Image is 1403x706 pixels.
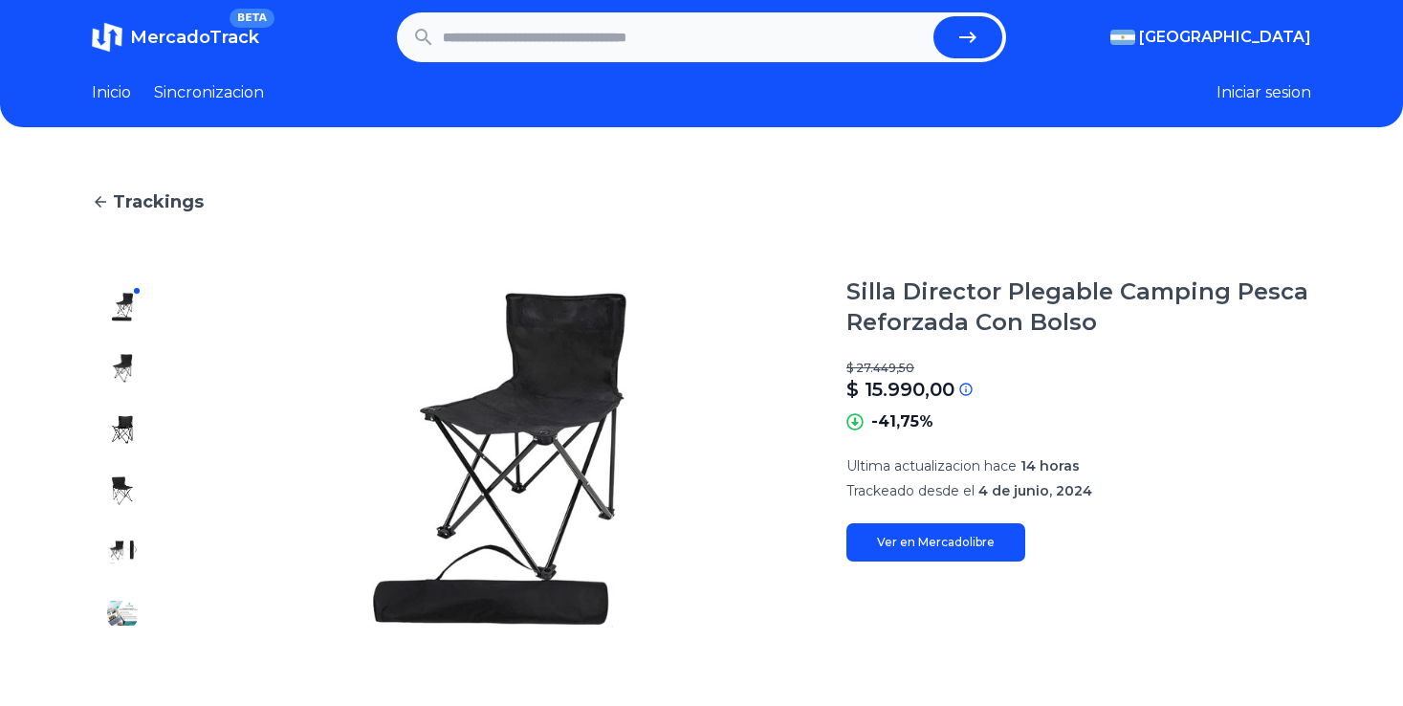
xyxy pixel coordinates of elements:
[846,276,1311,338] h1: Silla Director Plegable Camping Pesca Reforzada Con Bolso
[107,475,138,506] img: Silla Director Plegable Camping Pesca Reforzada Con Bolso
[846,523,1025,562] a: Ver en Mercadolibre
[107,537,138,567] img: Silla Director Plegable Camping Pesca Reforzada Con Bolso
[154,81,264,104] a: Sincronizacion
[1110,30,1135,45] img: Argentina
[107,598,138,629] img: Silla Director Plegable Camping Pesca Reforzada Con Bolso
[846,482,975,499] span: Trackeado desde el
[1110,26,1311,49] button: [GEOGRAPHIC_DATA]
[1020,457,1080,474] span: 14 horas
[230,9,274,28] span: BETA
[113,188,204,215] span: Trackings
[191,276,808,644] img: Silla Director Plegable Camping Pesca Reforzada Con Bolso
[92,22,259,53] a: MercadoTrackBETA
[92,22,122,53] img: MercadoTrack
[846,361,1311,376] p: $ 27.449,50
[107,414,138,445] img: Silla Director Plegable Camping Pesca Reforzada Con Bolso
[130,27,259,48] span: MercadoTrack
[92,81,131,104] a: Inicio
[846,376,954,403] p: $ 15.990,00
[92,188,1311,215] a: Trackings
[107,292,138,322] img: Silla Director Plegable Camping Pesca Reforzada Con Bolso
[1139,26,1311,49] span: [GEOGRAPHIC_DATA]
[107,353,138,384] img: Silla Director Plegable Camping Pesca Reforzada Con Bolso
[978,482,1092,499] span: 4 de junio, 2024
[846,457,1017,474] span: Ultima actualizacion hace
[1217,81,1311,104] button: Iniciar sesion
[871,410,933,433] p: -41,75%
